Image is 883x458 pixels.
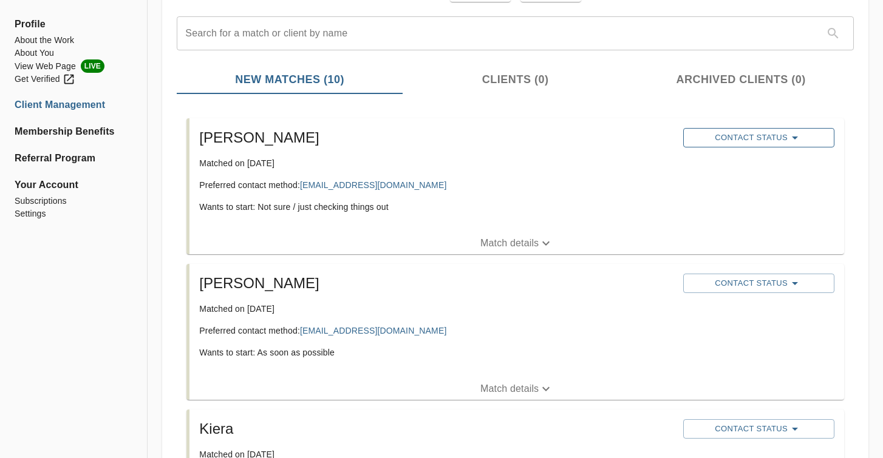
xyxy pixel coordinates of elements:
[15,207,132,220] a: Settings
[15,98,132,112] a: Client Management
[635,72,847,88] span: Archived Clients (0)
[184,72,395,88] span: New Matches (10)
[689,130,828,145] span: Contact Status
[480,236,539,251] p: Match details
[300,326,446,335] a: [EMAIL_ADDRESS][DOMAIN_NAME]
[199,325,673,337] p: Preferred contact method:
[15,73,75,86] div: Get Verified
[15,47,132,59] a: About You
[15,73,132,86] a: Get Verified
[15,59,132,73] a: View Web PageLIVE
[15,59,132,73] li: View Web Page
[189,378,844,400] button: Match details
[15,17,132,32] span: Profile
[199,303,673,315] p: Matched on [DATE]
[683,274,834,293] button: Contact Status
[199,201,673,213] p: Wants to start: Not sure / just checking things out
[199,274,673,293] h5: [PERSON_NAME]
[15,151,132,166] a: Referral Program
[15,195,132,207] a: Subscriptions
[15,178,132,192] span: Your Account
[199,346,673,359] p: Wants to start: As soon as possible
[15,34,132,47] a: About the Work
[683,419,834,439] button: Contact Status
[683,128,834,147] button: Contact Status
[199,157,673,169] p: Matched on [DATE]
[199,419,673,439] h5: Kiera
[199,179,673,191] p: Preferred contact method:
[689,422,828,436] span: Contact Status
[410,72,621,88] span: Clients (0)
[480,382,539,396] p: Match details
[199,128,673,147] h5: [PERSON_NAME]
[300,180,446,190] a: [EMAIL_ADDRESS][DOMAIN_NAME]
[689,276,828,291] span: Contact Status
[15,124,132,139] a: Membership Benefits
[189,232,844,254] button: Match details
[81,59,104,73] span: LIVE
